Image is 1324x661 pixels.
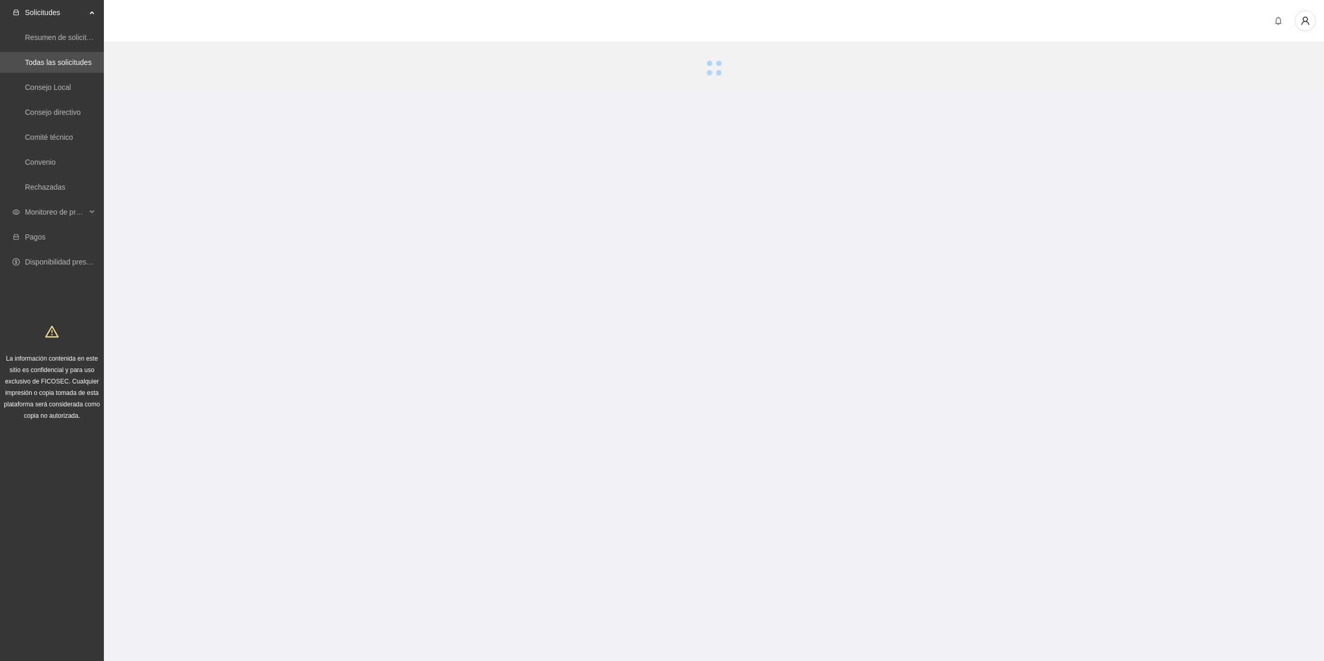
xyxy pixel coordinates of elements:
span: user [1295,16,1315,25]
span: bell [1270,17,1286,25]
span: Monitoreo de proyectos [25,202,86,222]
a: Rechazadas [25,183,65,191]
a: Comité técnico [25,133,73,141]
a: Disponibilidad presupuestal [25,258,114,266]
a: Convenio [25,158,56,166]
span: eye [12,208,20,216]
a: Consejo Local [25,83,71,91]
span: Solicitudes [25,2,86,23]
a: Consejo directivo [25,108,81,116]
a: Todas las solicitudes [25,58,91,67]
span: La información contenida en este sitio es confidencial y para uso exclusivo de FICOSEC. Cualquier... [4,355,100,419]
a: Pagos [25,233,46,241]
span: warning [45,325,59,338]
a: Resumen de solicitudes por aprobar [25,33,142,42]
span: inbox [12,9,20,16]
button: user [1295,10,1316,31]
button: bell [1270,12,1287,29]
